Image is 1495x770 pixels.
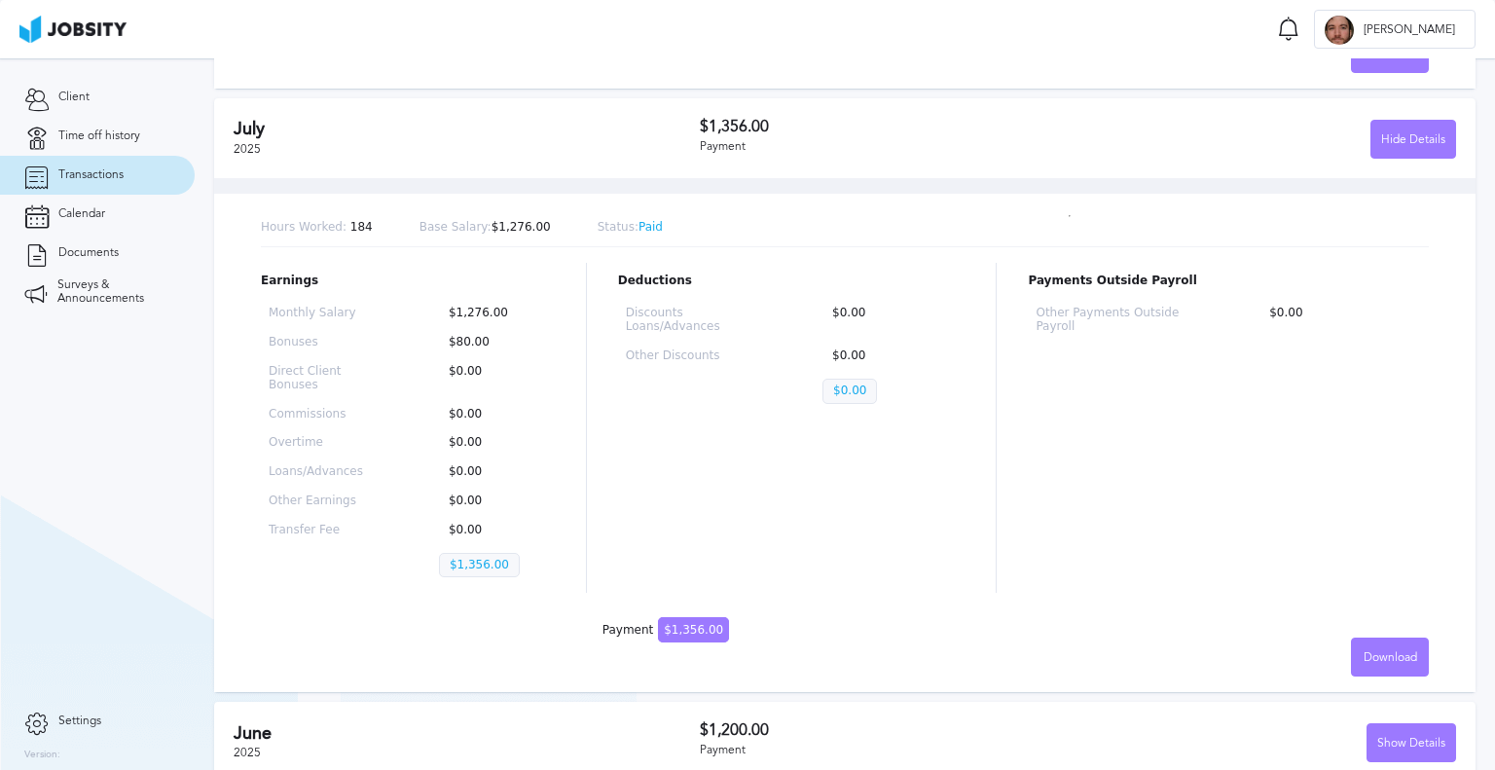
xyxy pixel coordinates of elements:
[700,118,1078,135] h3: $1,356.00
[1367,723,1456,762] button: Show Details
[439,307,547,320] p: $1,276.00
[1370,120,1456,159] button: Hide Details
[234,142,261,156] span: 2025
[1259,307,1421,334] p: $0.00
[439,365,547,392] p: $0.00
[626,307,760,334] p: Discounts Loans/Advances
[439,553,520,578] p: $1,356.00
[58,168,124,182] span: Transactions
[439,408,547,422] p: $0.00
[700,721,1078,739] h3: $1,200.00
[261,220,346,234] span: Hours Worked:
[269,365,377,392] p: Direct Client Bonuses
[269,408,377,422] p: Commissions
[261,221,373,235] p: 184
[1364,651,1417,665] span: Download
[822,379,877,404] p: $0.00
[658,617,729,642] span: $1,356.00
[618,275,966,288] p: Deductions
[1351,638,1429,677] button: Download
[58,715,101,728] span: Settings
[269,495,377,508] p: Other Earnings
[58,246,119,260] span: Documents
[626,349,760,363] p: Other Discounts
[439,465,547,479] p: $0.00
[700,744,1078,757] div: Payment
[419,220,492,234] span: Base Salary:
[269,465,377,479] p: Loans/Advances
[822,349,957,363] p: $0.00
[269,336,377,349] p: Bonuses
[269,524,377,537] p: Transfer Fee
[58,207,105,221] span: Calendar
[439,524,547,537] p: $0.00
[269,307,377,320] p: Monthly Salary
[234,723,700,744] h2: June
[1036,307,1197,334] p: Other Payments Outside Payroll
[1351,34,1429,73] button: Download
[439,495,547,508] p: $0.00
[261,275,555,288] p: Earnings
[822,307,957,334] p: $0.00
[1371,121,1455,160] div: Hide Details
[234,119,700,139] h2: July
[1367,724,1455,763] div: Show Details
[419,221,551,235] p: $1,276.00
[24,750,60,761] label: Version:
[57,278,170,306] span: Surveys & Announcements
[1314,10,1476,49] button: C[PERSON_NAME]
[269,436,377,450] p: Overtime
[1325,16,1354,45] div: C
[19,16,127,43] img: ab4bad089aa723f57921c736e9817d99.png
[1354,23,1465,37] span: [PERSON_NAME]
[700,140,1078,154] div: Payment
[598,221,663,235] p: Paid
[602,624,729,638] div: Payment
[1028,275,1429,288] p: Payments Outside Payroll
[234,746,261,759] span: 2025
[598,220,638,234] span: Status:
[58,129,140,143] span: Time off history
[439,336,547,349] p: $80.00
[58,91,90,104] span: Client
[439,436,547,450] p: $0.00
